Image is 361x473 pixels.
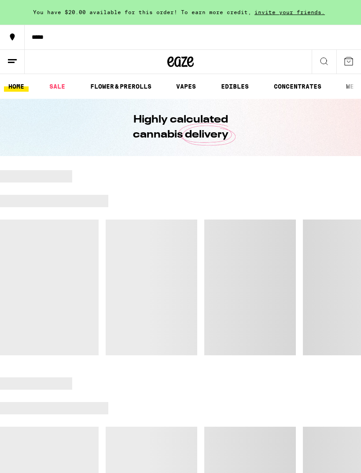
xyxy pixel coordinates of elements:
[172,81,200,92] a: VAPES
[33,9,251,15] span: You have $20.00 available for this order! To earn more credit,
[86,81,156,92] a: FLOWER & PREROLLS
[108,112,253,142] h1: Highly calculated cannabis delivery
[217,81,253,92] a: EDIBLES
[4,81,29,92] a: HOME
[45,81,70,92] a: SALE
[269,81,326,92] a: CONCENTRATES
[251,9,328,15] span: invite your friends.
